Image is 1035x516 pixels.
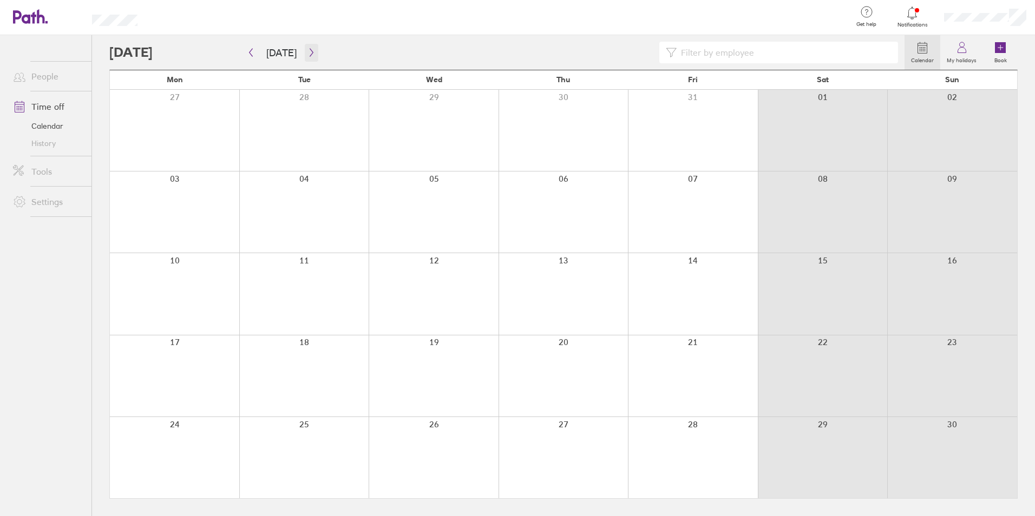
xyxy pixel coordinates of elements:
[167,75,183,84] span: Mon
[817,75,829,84] span: Sat
[945,75,959,84] span: Sun
[298,75,311,84] span: Tue
[895,22,930,28] span: Notifications
[677,42,892,63] input: Filter by employee
[4,161,91,182] a: Tools
[258,44,305,62] button: [DATE]
[940,54,983,64] label: My holidays
[4,65,91,87] a: People
[426,75,442,84] span: Wed
[940,35,983,70] a: My holidays
[983,35,1018,70] a: Book
[4,96,91,117] a: Time off
[688,75,698,84] span: Fri
[905,54,940,64] label: Calendar
[4,191,91,213] a: Settings
[4,135,91,152] a: History
[905,35,940,70] a: Calendar
[849,21,884,28] span: Get help
[4,117,91,135] a: Calendar
[895,5,930,28] a: Notifications
[988,54,1013,64] label: Book
[556,75,570,84] span: Thu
